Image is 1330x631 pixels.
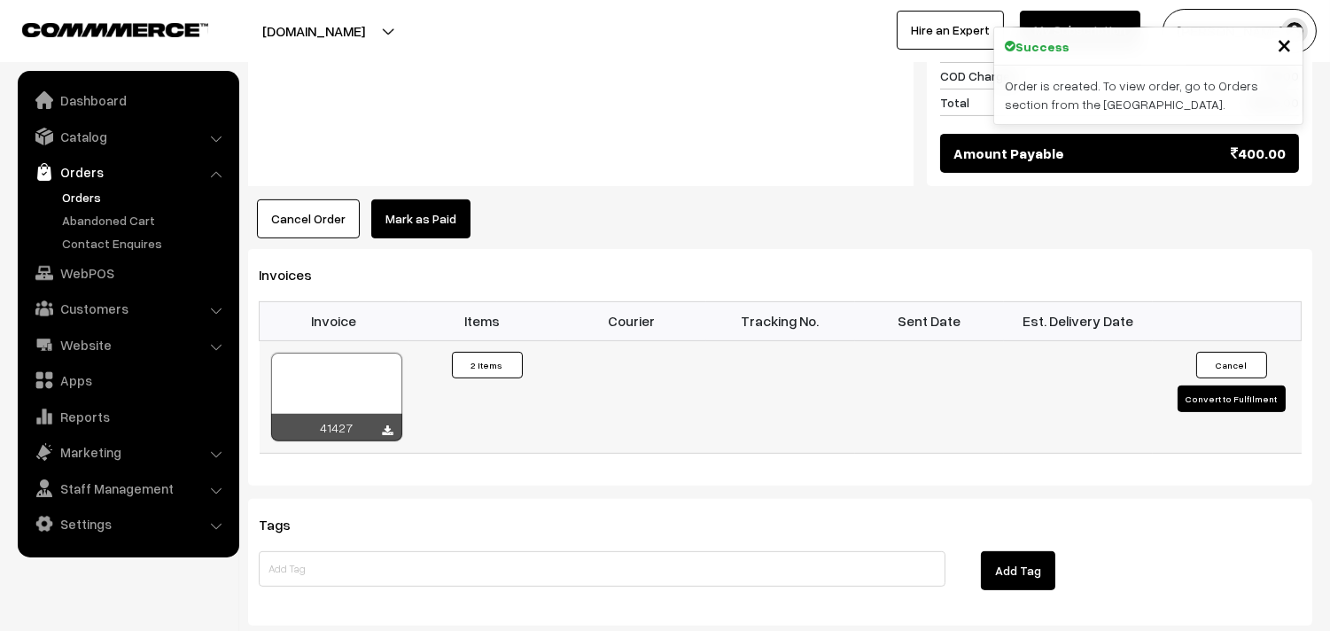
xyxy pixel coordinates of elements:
[200,9,427,53] button: [DOMAIN_NAME]
[22,257,233,289] a: WebPOS
[1004,301,1153,340] th: Est. Delivery Date
[259,266,333,284] span: Invoices
[58,234,233,253] a: Contact Enquires
[259,516,312,534] span: Tags
[22,436,233,468] a: Marketing
[22,121,233,152] a: Catalog
[994,66,1303,124] div: Order is created. To view order, go to Orders section from the [GEOGRAPHIC_DATA].
[22,364,233,396] a: Apps
[855,301,1004,340] th: Sent Date
[371,199,471,238] a: Mark as Paid
[22,18,177,39] a: COMMMERCE
[1020,11,1140,50] a: My Subscription
[22,329,233,361] a: Website
[1196,352,1267,378] button: Cancel
[1178,386,1286,412] button: Convert to Fulfilment
[22,23,208,36] img: COMMMERCE
[260,301,408,340] th: Invoice
[1281,18,1308,44] img: user
[22,508,233,540] a: Settings
[58,211,233,230] a: Abandoned Cart
[1277,27,1292,60] span: ×
[22,401,233,432] a: Reports
[557,301,706,340] th: Courier
[22,472,233,504] a: Staff Management
[953,143,1064,164] span: Amount Payable
[1163,9,1317,53] button: [PERSON_NAME] s…
[259,551,945,587] input: Add Tag
[271,414,402,441] div: 41427
[408,301,557,340] th: Items
[257,199,360,238] button: Cancel Order
[940,66,1017,85] span: COD Charges
[1231,143,1286,164] span: 400.00
[1277,31,1292,58] button: Close
[897,11,1004,50] a: Hire an Expert
[981,551,1055,590] button: Add Tag
[58,188,233,206] a: Orders
[22,292,233,324] a: Customers
[22,84,233,116] a: Dashboard
[940,93,969,112] span: Total
[452,352,523,378] button: 2 Items
[1015,37,1069,56] strong: Success
[22,156,233,188] a: Orders
[706,301,855,340] th: Tracking No.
